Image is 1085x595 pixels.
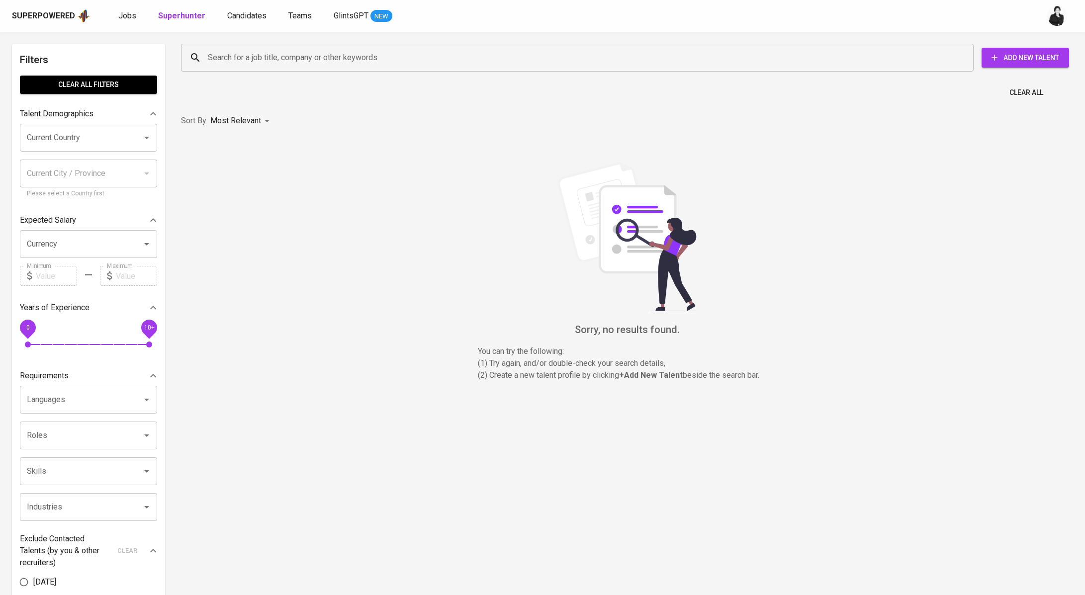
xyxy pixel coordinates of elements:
[144,324,154,331] span: 10+
[118,11,136,20] span: Jobs
[20,108,93,120] p: Talent Demographics
[334,11,368,20] span: GlintsGPT
[140,393,154,407] button: Open
[619,370,683,380] b: + Add New Talent
[20,76,157,94] button: Clear All filters
[210,115,261,127] p: Most Relevant
[334,10,392,22] a: GlintsGPT NEW
[210,112,273,130] div: Most Relevant
[227,11,267,20] span: Candidates
[140,500,154,514] button: Open
[227,10,269,22] a: Candidates
[36,266,77,286] input: Value
[1047,6,1067,26] img: medwi@glints.com
[20,52,157,68] h6: Filters
[158,10,207,22] a: Superhunter
[118,10,138,22] a: Jobs
[982,48,1069,68] button: Add New Talent
[12,10,75,22] div: Superpowered
[478,369,776,381] p: (2) Create a new talent profile by clicking beside the search bar.
[288,11,312,20] span: Teams
[478,345,776,357] p: You can try the following :
[140,428,154,442] button: Open
[1005,84,1047,102] button: Clear All
[478,357,776,369] p: (1) Try again, and/or double-check your search details,
[20,298,157,318] div: Years of Experience
[181,115,206,127] p: Sort By
[20,302,90,314] p: Years of Experience
[20,214,76,226] p: Expected Salary
[20,104,157,124] div: Talent Demographics
[77,8,90,23] img: app logo
[990,52,1061,64] span: Add New Talent
[20,366,157,386] div: Requirements
[27,189,150,199] p: Please select a Country first
[370,11,392,21] span: NEW
[1009,86,1043,99] span: Clear All
[116,266,157,286] input: Value
[20,370,69,382] p: Requirements
[140,464,154,478] button: Open
[181,322,1073,338] h6: Sorry, no results found.
[288,10,314,22] a: Teams
[20,210,157,230] div: Expected Salary
[140,237,154,251] button: Open
[20,533,157,569] div: Exclude Contacted Talents (by you & other recruiters)clear
[26,324,29,331] span: 0
[33,576,56,588] span: [DATE]
[158,11,205,20] b: Superhunter
[552,162,702,311] img: file_searching.svg
[20,533,111,569] p: Exclude Contacted Talents (by you & other recruiters)
[140,131,154,145] button: Open
[28,79,149,91] span: Clear All filters
[12,8,90,23] a: Superpoweredapp logo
